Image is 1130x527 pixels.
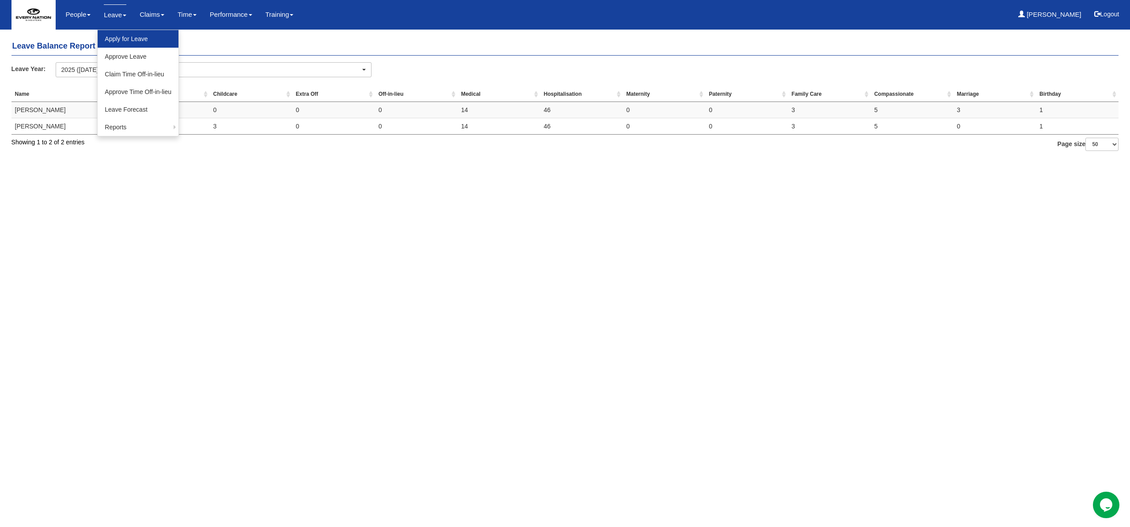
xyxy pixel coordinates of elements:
td: 5 [871,118,953,134]
th: Off-in-lieu : activate to sort column ascending [375,87,458,102]
td: [PERSON_NAME] [11,118,127,134]
td: 14 [458,118,540,134]
button: Logout [1088,4,1126,25]
th: Maternity : activate to sort column ascending [623,87,705,102]
div: 2025 ([DATE] - [DATE]) [61,65,361,74]
td: 14 [458,102,540,118]
td: 3 [788,102,871,118]
th: Medical : activate to sort column ascending [458,87,540,102]
td: [PERSON_NAME] [11,102,127,118]
th: Compassionate : activate to sort column ascending [871,87,953,102]
td: 3 [210,118,292,134]
th: Childcare : activate to sort column ascending [210,87,292,102]
label: Leave Year: [11,62,56,75]
a: Claim Time Off-in-lieu [98,65,178,83]
td: 0 [623,102,705,118]
a: Time [178,4,197,25]
td: 0 [375,102,458,118]
td: 3 [788,118,871,134]
a: Approve Time Off-in-lieu [98,83,178,101]
td: 5 [871,102,953,118]
th: Family Care : activate to sort column ascending [788,87,871,102]
td: 46 [540,102,623,118]
td: 1 [1036,102,1119,118]
td: 0 [210,102,292,118]
td: 0 [705,118,788,134]
a: [PERSON_NAME] [1018,4,1081,25]
td: 0 [705,102,788,118]
th: Marriage : activate to sort column ascending [953,87,1036,102]
a: Performance [210,4,252,25]
a: People [66,4,91,25]
a: Apply for Leave [98,30,178,48]
th: Name : activate to sort column ascending [11,87,127,102]
label: Page size [1058,138,1119,151]
td: 46 [540,118,623,134]
td: 0 [375,118,458,134]
td: 0 [623,118,705,134]
th: Hospitalisation : activate to sort column ascending [540,87,623,102]
td: 3 [953,102,1036,118]
td: 0 [292,102,375,118]
th: Extra Off : activate to sort column ascending [292,87,375,102]
th: Paternity : activate to sort column ascending [705,87,788,102]
a: Reports [98,118,178,136]
td: 0 [292,118,375,134]
button: 2025 ([DATE] - [DATE]) [56,62,372,77]
td: 1 [1036,118,1119,134]
a: Leave Forecast [98,101,178,118]
a: Approve Leave [98,48,178,65]
select: Page size [1085,138,1119,151]
td: 0 [953,118,1036,134]
a: Claims [140,4,164,25]
h4: Leave Balance Report [11,38,1119,56]
th: Birthday : activate to sort column ascending [1036,87,1119,102]
a: Leave [104,4,126,25]
iframe: chat widget [1093,492,1121,518]
a: Training [265,4,294,25]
